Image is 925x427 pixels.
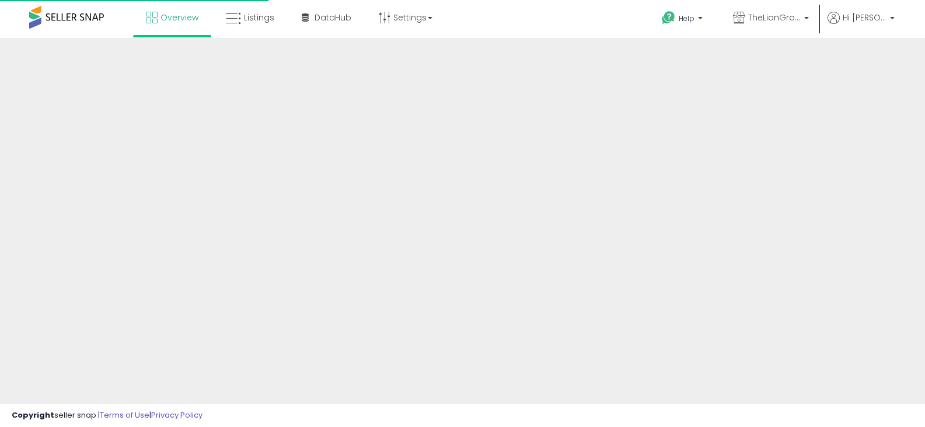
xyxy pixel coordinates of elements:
[244,12,274,23] span: Listings
[151,409,203,421] a: Privacy Policy
[843,12,886,23] span: Hi [PERSON_NAME]
[100,409,149,421] a: Terms of Use
[160,12,198,23] span: Overview
[12,409,54,421] strong: Copyright
[679,13,694,23] span: Help
[12,410,203,421] div: seller snap | |
[661,11,676,25] i: Get Help
[315,12,351,23] span: DataHub
[652,2,714,38] a: Help
[828,12,895,38] a: Hi [PERSON_NAME]
[748,12,801,23] span: TheLionGroup US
